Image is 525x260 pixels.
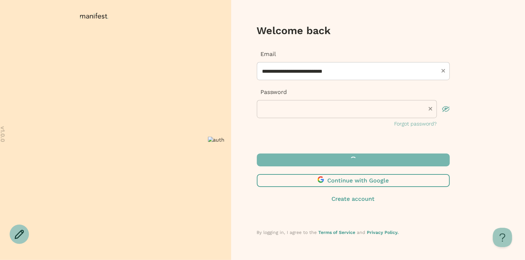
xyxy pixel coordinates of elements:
span: By logging in, I agree to the and [257,230,399,235]
p: Email [257,50,450,58]
button: Continue with Google [257,174,450,187]
h3: Welcome back [257,24,450,37]
button: Create account [257,195,450,203]
p: Password [257,88,450,96]
a: Terms of Service [319,230,356,235]
img: auth [208,137,225,143]
button: Forgot password? [394,120,437,128]
a: Privacy Policy. [367,230,399,235]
